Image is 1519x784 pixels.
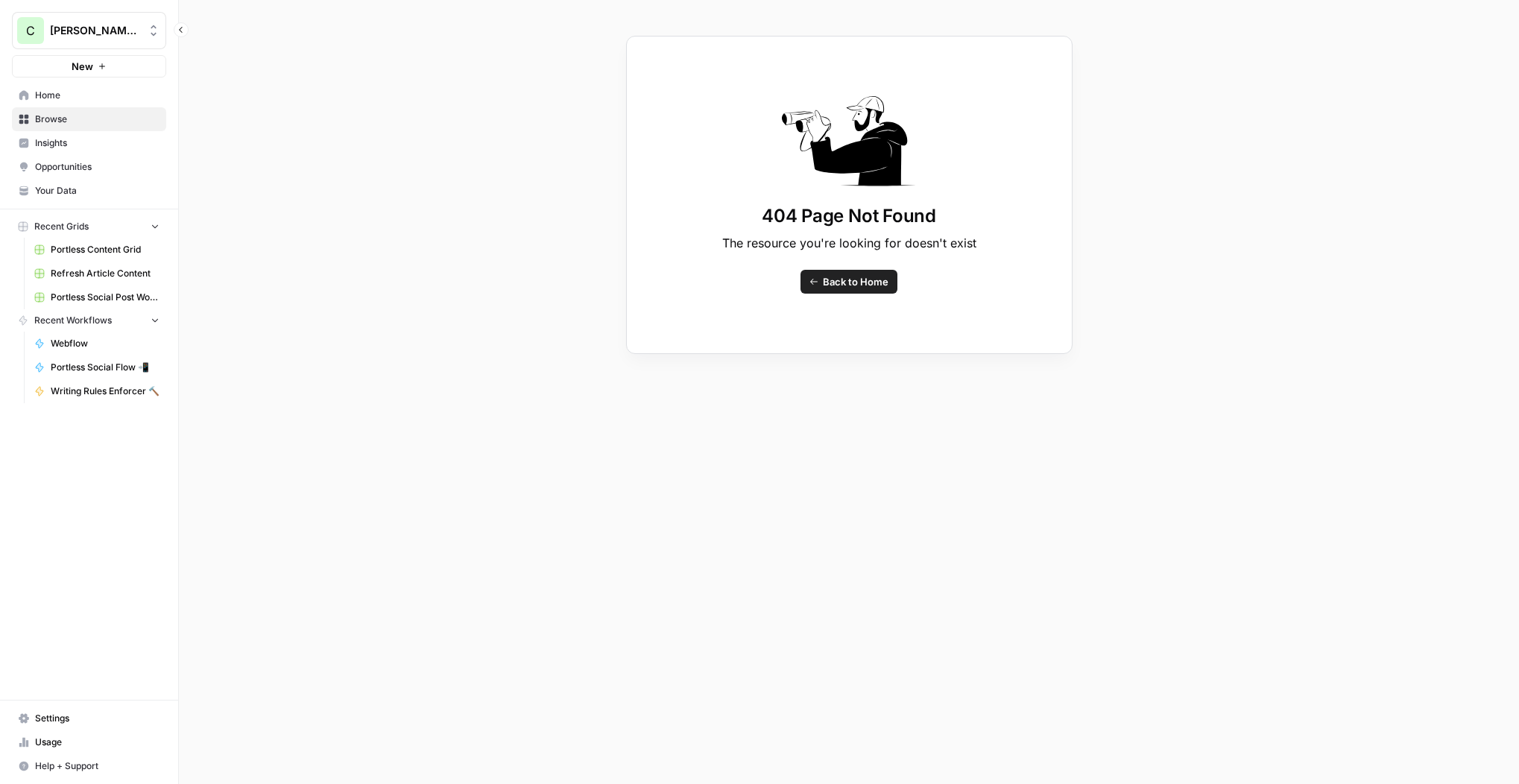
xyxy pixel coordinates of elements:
span: Portless Social Flow 📲 [51,361,160,374]
span: Recent Grids [34,220,89,233]
span: New [72,59,93,74]
span: Settings [35,712,160,725]
span: Refresh Article Content [51,267,160,280]
a: Back to Home [800,270,897,294]
span: Help + Support [35,759,160,773]
a: Portless Social Post Workflow [28,285,166,309]
button: Help + Support [12,754,166,778]
p: The resource you're looking for doesn't exist [722,234,976,252]
span: Recent Workflows [34,314,112,327]
span: Portless Social Post Workflow [51,291,160,304]
a: Webflow [28,332,166,355]
span: Opportunities [35,160,160,174]
span: Usage [35,736,160,749]
span: Writing Rules Enforcer 🔨 [51,385,160,398]
span: Your Data [35,184,160,197]
a: Settings [12,706,166,730]
span: Browse [35,113,160,126]
a: Portless Content Grid [28,238,166,262]
h1: 404 Page Not Found [762,204,936,228]
span: Home [35,89,160,102]
span: C [26,22,35,39]
a: Opportunities [12,155,166,179]
span: Insights [35,136,160,150]
button: Recent Grids [12,215,166,238]
a: Refresh Article Content [28,262,166,285]
span: Portless Content Grid [51,243,160,256]
span: Webflow [51,337,160,350]
button: Workspace: Chris's Workspace [12,12,166,49]
a: Your Data [12,179,166,203]
a: Browse [12,107,166,131]
a: Insights [12,131,166,155]
button: New [12,55,166,78]
button: Recent Workflows [12,309,166,332]
a: Portless Social Flow 📲 [28,355,166,379]
span: Back to Home [823,274,888,289]
span: [PERSON_NAME]'s Workspace [50,23,140,38]
a: Writing Rules Enforcer 🔨 [28,379,166,403]
a: Usage [12,730,166,754]
a: Home [12,83,166,107]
